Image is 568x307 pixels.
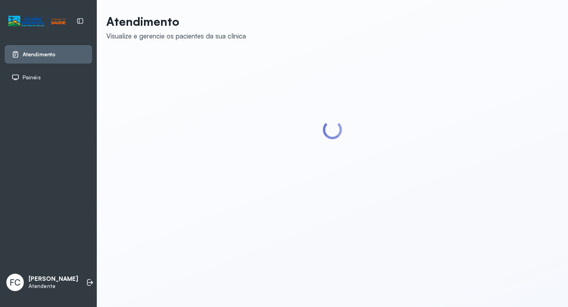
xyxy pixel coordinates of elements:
p: Atendente [29,283,78,290]
span: Painéis [23,74,41,81]
span: Atendimento [23,51,56,58]
p: Atendimento [106,14,246,29]
div: Visualize e gerencie os pacientes da sua clínica [106,32,246,40]
p: [PERSON_NAME] [29,275,78,283]
img: Logotipo do estabelecimento [8,15,65,28]
a: Atendimento [12,50,85,58]
span: FC [10,277,21,288]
